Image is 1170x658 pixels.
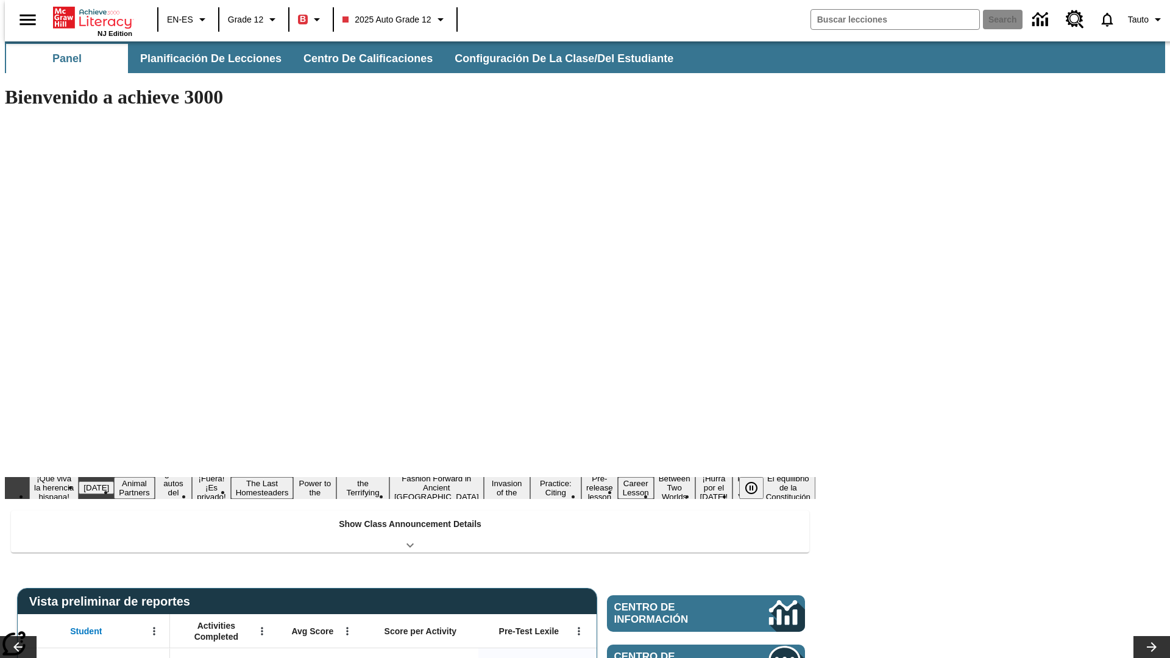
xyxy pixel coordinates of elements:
a: Centro de información [607,595,805,632]
button: Grado: Grade 12, Elige un grado [223,9,285,30]
button: Abrir menú [253,622,271,640]
div: Pausar [739,477,776,499]
button: Slide 14 Between Two Worlds [654,472,695,503]
button: Slide 3 Animal Partners [114,477,154,499]
span: Configuración de la clase/del estudiante [455,52,673,66]
button: Boost El color de la clase es rojo. Cambiar el color de la clase. [293,9,329,30]
button: Slide 10 The Invasion of the Free CD [484,468,530,508]
span: 2025 Auto Grade 12 [342,13,431,26]
button: Planificación de lecciones [130,44,291,73]
span: Activities Completed [176,620,257,642]
button: Slide 4 ¿Los autos del futuro? [155,468,193,508]
button: Slide 13 Career Lesson [618,477,654,499]
button: Slide 16 Point of View [732,472,760,503]
span: Centro de información [614,601,728,626]
button: Slide 5 ¡Fuera! ¡Es privado! [192,472,230,503]
button: Slide 7 Solar Power to the People [293,468,336,508]
span: B [300,12,306,27]
div: Portada [53,4,132,37]
button: Carrusel de lecciones, seguir [1133,636,1170,658]
a: Portada [53,5,132,30]
button: Panel [6,44,128,73]
span: Student [70,626,102,637]
a: Centro de información [1025,3,1058,37]
span: Tauto [1128,13,1149,26]
span: Score per Activity [385,626,457,637]
input: search field [811,10,979,29]
h1: Bienvenido a achieve 3000 [5,86,815,108]
button: Abrir el menú lateral [10,2,46,38]
button: Class: 2025 Auto Grade 12, Selecciona una clase [338,9,452,30]
button: Slide 1 ¡Qué viva la herencia hispana! [29,472,79,503]
span: Grade 12 [228,13,263,26]
button: Configuración de la clase/del estudiante [445,44,683,73]
button: Abrir menú [145,622,163,640]
button: Slide 15 ¡Hurra por el Día de la Constitución! [695,472,733,503]
span: Planificación de lecciones [140,52,282,66]
div: Subbarra de navegación [5,41,1165,73]
span: NJ Edition [97,30,132,37]
button: Perfil/Configuración [1123,9,1170,30]
button: Slide 9 Fashion Forward in Ancient Rome [389,472,484,503]
button: Abrir menú [570,622,588,640]
button: Centro de calificaciones [294,44,442,73]
span: Centro de calificaciones [303,52,433,66]
button: Abrir menú [338,622,356,640]
button: Slide 11 Mixed Practice: Citing Evidence [530,468,581,508]
span: EN-ES [167,13,193,26]
button: Language: EN-ES, Selecciona un idioma [162,9,214,30]
a: Notificaciones [1091,4,1123,35]
span: Vista preliminar de reportes [29,595,196,609]
button: Slide 17 El equilibrio de la Constitución [761,472,815,503]
button: Slide 8 Attack of the Terrifying Tomatoes [336,468,389,508]
button: Slide 2 Día del Trabajo [79,481,114,494]
div: Subbarra de navegación [5,44,684,73]
span: Panel [52,52,82,66]
p: Show Class Announcement Details [339,518,481,531]
button: Slide 12 Pre-release lesson [581,472,618,503]
span: Pre-Test Lexile [499,626,559,637]
a: Centro de recursos, Se abrirá en una pestaña nueva. [1058,3,1091,36]
button: Pausar [739,477,764,499]
button: Slide 6 The Last Homesteaders [231,477,294,499]
div: Show Class Announcement Details [11,511,809,553]
span: Avg Score [291,626,333,637]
